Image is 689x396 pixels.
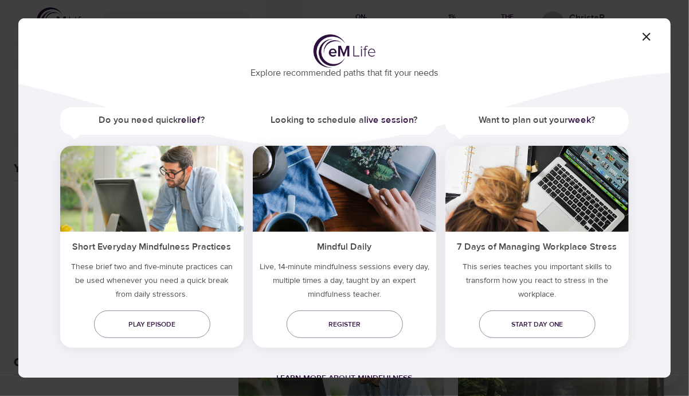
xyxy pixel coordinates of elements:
[253,232,436,260] h5: Mindful Daily
[253,107,436,133] h5: Looking to schedule a ?
[568,114,591,126] a: week
[60,107,244,133] h5: Do you need quick ?
[60,146,244,232] img: ims
[445,107,629,133] h5: Want to plan out your ?
[445,260,629,306] p: This series teaches you important skills to transform how you react to stress in the workplace.
[103,319,201,331] span: Play episode
[445,146,629,232] img: ims
[445,232,629,260] h5: 7 Days of Managing Workplace Stress
[94,310,210,338] a: Play episode
[277,373,413,383] a: Learn more about mindfulness
[365,114,414,126] a: live session
[37,60,652,80] p: Explore recommended paths that fit your needs
[253,146,436,232] img: ims
[479,310,596,338] a: Start day one
[60,260,244,306] h5: These brief two and five-minute practices can be used whenever you need a quick break from daily ...
[60,232,244,260] h5: Short Everyday Mindfulness Practices
[178,114,201,126] a: relief
[314,34,375,68] img: logo
[287,310,403,338] a: Register
[296,319,394,331] span: Register
[488,319,586,331] span: Start day one
[253,260,436,306] p: Live, 14-minute mindfulness sessions every day, multiple times a day, taught by an expert mindful...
